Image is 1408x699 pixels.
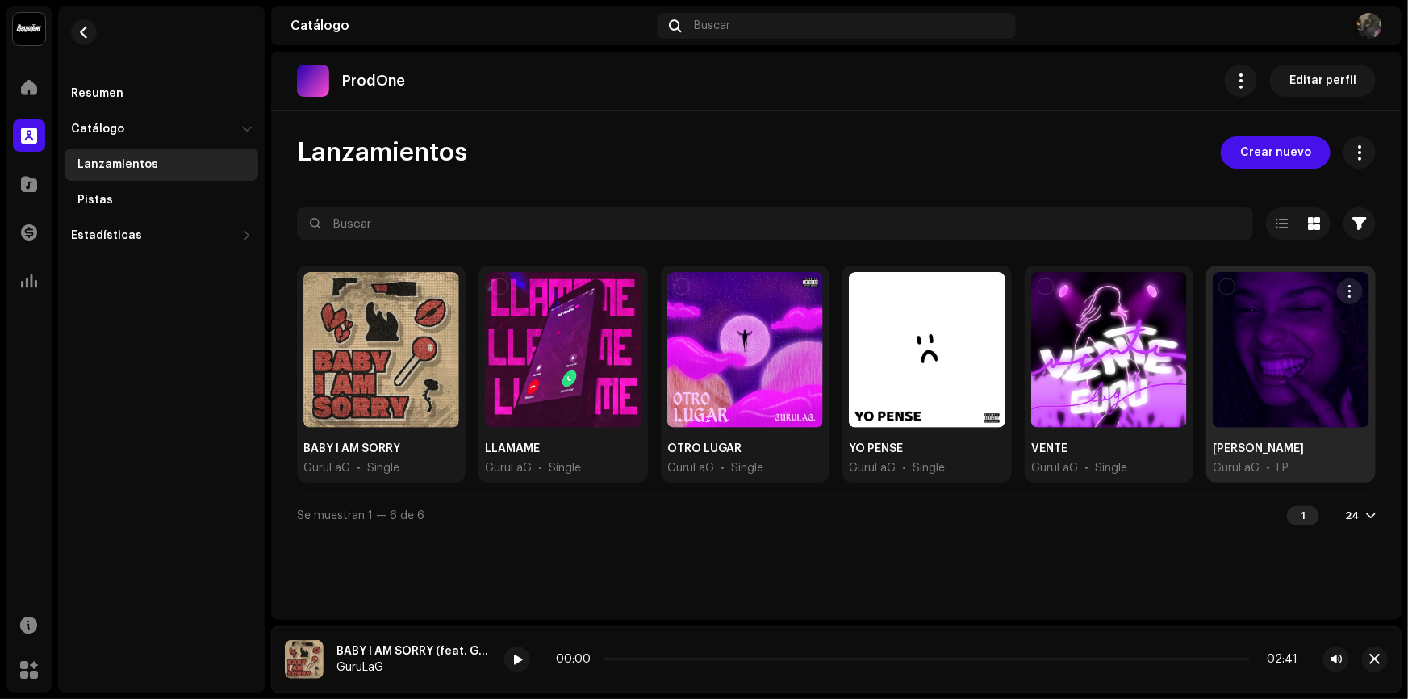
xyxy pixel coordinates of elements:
[1031,460,1078,476] span: GuruLaG
[1256,653,1297,666] div: 02:41
[1287,506,1319,525] div: 1
[849,460,896,476] span: GuruLaG
[1276,460,1289,476] div: EP
[721,460,725,476] span: •
[71,229,142,242] div: Estadísticas
[1270,65,1376,97] button: Editar perfil
[285,640,324,679] img: 0f9700c6-ba61-46a6-aa6b-9aaa96ed4c40
[549,460,581,476] div: Single
[1240,136,1311,169] span: Crear nuevo
[1084,460,1088,476] span: •
[77,158,158,171] div: Lanzamientos
[303,441,400,457] div: BABY I AM SORRY
[556,653,597,666] div: 00:00
[65,149,258,181] re-m-nav-item: Lanzamientos
[77,194,113,207] div: Pistas
[1356,13,1382,39] img: 6e8e6f2b-e90b-4912-a300-3ee006d9f25b
[913,460,945,476] div: Single
[485,460,532,476] span: GuruLaG
[902,460,906,476] span: •
[71,87,123,100] div: Resumen
[1221,136,1331,169] button: Crear nuevo
[695,19,731,32] span: Buscar
[65,184,258,216] re-m-nav-item: Pistas
[1345,509,1360,522] div: 24
[849,441,903,457] div: YO PENSE
[1289,65,1356,97] span: Editar perfil
[71,123,124,136] div: Catálogo
[1266,460,1270,476] span: •
[65,113,258,216] re-m-nav-dropdown: Catálogo
[336,661,491,674] div: GuruLaG
[303,460,350,476] span: GuruLaG
[667,441,742,457] div: OTRO LUGAR
[485,441,540,457] div: LLAMAME
[1095,460,1127,476] div: Single
[297,510,424,521] span: Se muestran 1 — 6 de 6
[367,460,399,476] div: Single
[297,136,467,169] span: Lanzamientos
[13,13,45,45] img: 10370c6a-d0e2-4592-b8a2-38f444b0ca44
[297,207,1253,240] input: Buscar
[1213,460,1260,476] span: GuruLaG
[538,460,542,476] span: •
[357,460,361,476] span: •
[731,460,763,476] div: Single
[336,645,491,658] div: BABY I AM SORRY (feat. GHISS)
[1031,441,1067,457] div: VENTE
[65,220,258,252] re-m-nav-dropdown: Estadísticas
[342,73,405,90] p: ProdOne
[65,77,258,110] re-m-nav-item: Resumen
[290,19,650,32] div: Catálogo
[667,460,714,476] span: GuruLaG
[1213,441,1304,457] div: MUSA VIOLETA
